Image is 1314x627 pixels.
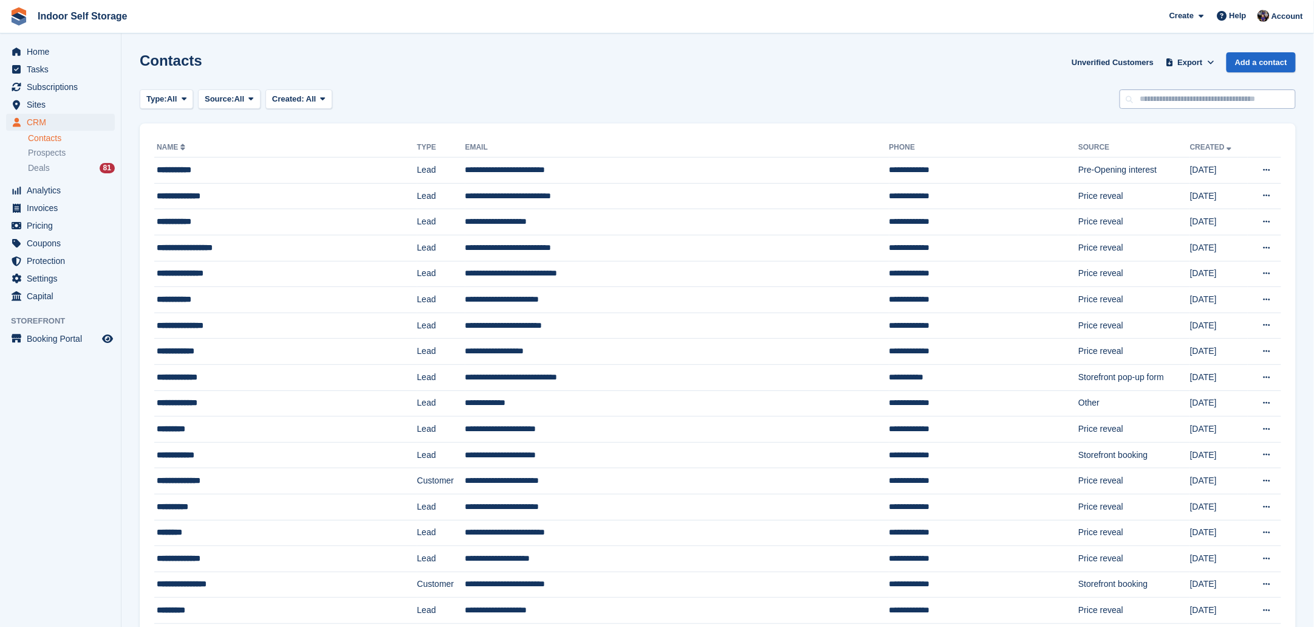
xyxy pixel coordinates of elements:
[146,93,167,105] span: Type:
[27,61,100,78] span: Tasks
[1078,598,1190,624] td: Price reveal
[1271,10,1303,23] span: Account
[417,339,465,365] td: Lead
[1178,57,1203,69] span: Export
[28,147,66,159] span: Prospects
[417,364,465,390] td: Lead
[100,331,115,346] a: Preview store
[11,315,121,327] span: Storefront
[28,133,115,144] a: Contacts
[1169,10,1194,22] span: Create
[28,162,50,174] span: Deals
[1078,468,1190,494] td: Price reveal
[417,442,465,468] td: Lead
[1190,572,1248,598] td: [DATE]
[205,93,234,105] span: Source:
[6,199,115,217] a: menu
[417,417,465,443] td: Lead
[27,270,100,287] span: Settings
[6,61,115,78] a: menu
[1078,390,1190,417] td: Other
[6,182,115,199] a: menu
[1258,10,1270,22] img: Sandra Pomeroy
[417,183,465,209] td: Lead
[1190,546,1248,572] td: [DATE]
[1067,52,1158,72] a: Unverified Customers
[1230,10,1247,22] span: Help
[1190,494,1248,520] td: [DATE]
[1190,417,1248,443] td: [DATE]
[417,546,465,572] td: Lead
[6,235,115,252] a: menu
[10,7,28,26] img: stora-icon-8386f47178a22dfd0bd8f6a31ec36ba5ce8667c1dd55bd0f319d3a0aa187defe.svg
[27,252,100,269] span: Protection
[1078,546,1190,572] td: Price reveal
[1227,52,1296,72] a: Add a contact
[265,89,332,109] button: Created: All
[6,217,115,234] a: menu
[27,43,100,60] span: Home
[140,52,202,69] h1: Contacts
[1190,143,1234,151] a: Created
[1078,364,1190,390] td: Storefront pop-up form
[1190,235,1248,261] td: [DATE]
[27,78,100,95] span: Subscriptions
[27,182,100,199] span: Analytics
[1190,598,1248,624] td: [DATE]
[1078,183,1190,209] td: Price reveal
[27,96,100,113] span: Sites
[6,78,115,95] a: menu
[1190,442,1248,468] td: [DATE]
[6,96,115,113] a: menu
[1078,158,1190,184] td: Pre-Opening interest
[167,93,177,105] span: All
[27,217,100,234] span: Pricing
[1190,313,1248,339] td: [DATE]
[417,598,465,624] td: Lead
[6,43,115,60] a: menu
[417,468,465,494] td: Customer
[27,330,100,347] span: Booking Portal
[1190,390,1248,417] td: [DATE]
[100,163,115,173] div: 81
[465,138,889,158] th: Email
[417,313,465,339] td: Lead
[417,287,465,313] td: Lead
[27,235,100,252] span: Coupons
[889,138,1079,158] th: Phone
[1078,572,1190,598] td: Storefront booking
[28,162,115,175] a: Deals 81
[157,143,188,151] a: Name
[417,390,465,417] td: Lead
[1190,364,1248,390] td: [DATE]
[1163,52,1217,72] button: Export
[1078,209,1190,235] td: Price reveal
[1078,339,1190,365] td: Price reveal
[6,270,115,287] a: menu
[1078,417,1190,443] td: Price reveal
[417,209,465,235] td: Lead
[417,261,465,287] td: Lead
[1190,209,1248,235] td: [DATE]
[33,6,132,26] a: Indoor Self Storage
[306,94,317,103] span: All
[1078,235,1190,261] td: Price reveal
[1078,520,1190,546] td: Price reveal
[417,158,465,184] td: Lead
[417,235,465,261] td: Lead
[1078,442,1190,468] td: Storefront booking
[1190,468,1248,494] td: [DATE]
[1190,520,1248,546] td: [DATE]
[27,288,100,305] span: Capital
[1078,494,1190,520] td: Price reveal
[140,89,193,109] button: Type: All
[234,93,245,105] span: All
[28,147,115,159] a: Prospects
[198,89,261,109] button: Source: All
[1078,138,1190,158] th: Source
[1190,287,1248,313] td: [DATE]
[1078,287,1190,313] td: Price reveal
[1078,261,1190,287] td: Price reveal
[1190,261,1248,287] td: [DATE]
[6,330,115,347] a: menu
